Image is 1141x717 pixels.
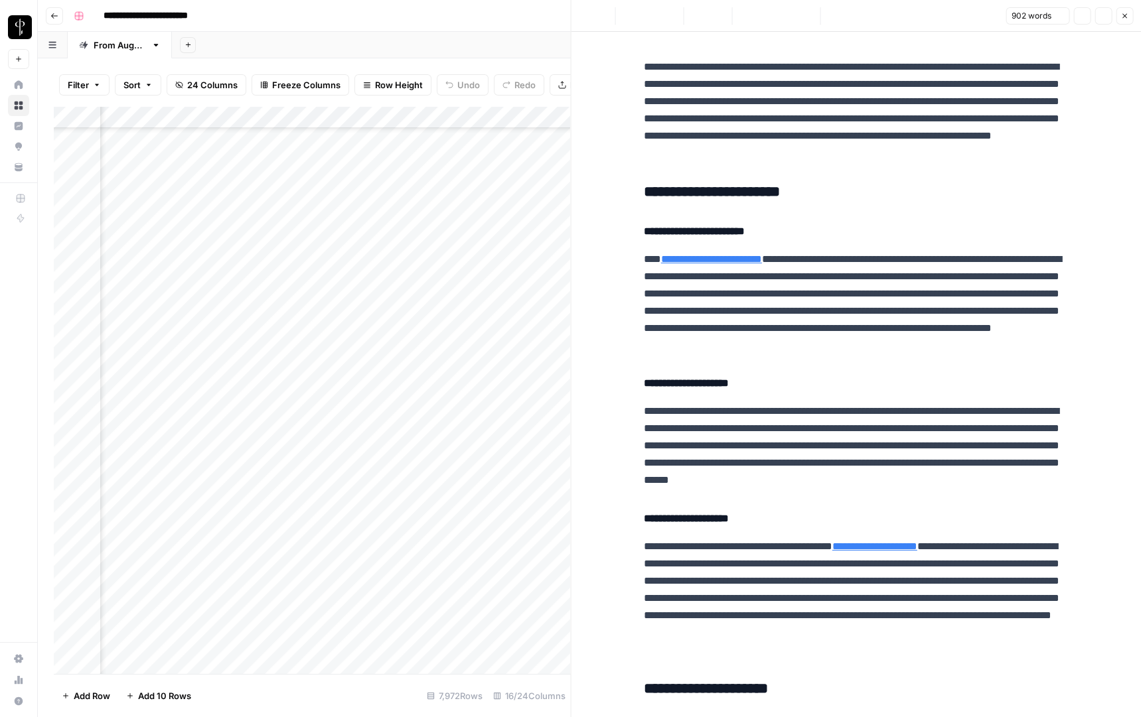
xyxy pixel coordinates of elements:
a: Opportunities [8,136,29,157]
span: Sort [123,78,141,92]
button: Undo [437,74,489,96]
a: Browse [8,95,29,116]
button: Row Height [354,74,431,96]
button: 902 words [1006,7,1069,25]
span: Undo [457,78,480,92]
a: Usage [8,669,29,690]
img: LP Production Workloads Logo [8,15,32,39]
button: Help + Support [8,690,29,712]
button: Export CSV [550,74,626,96]
span: Freeze Columns [272,78,341,92]
button: Redo [494,74,544,96]
button: Filter [59,74,110,96]
div: From [DATE] [94,38,146,52]
button: 24 Columns [167,74,246,96]
a: Insights [8,115,29,137]
div: 16/24 Columns [488,685,571,706]
button: Freeze Columns [252,74,349,96]
span: Row Height [375,78,423,92]
span: Add 10 Rows [138,689,191,702]
a: From [DATE] [68,32,172,58]
a: Your Data [8,157,29,178]
a: Home [8,74,29,96]
span: 24 Columns [187,78,238,92]
div: 7,972 Rows [421,685,488,706]
button: Workspace: LP Production Workloads [8,11,29,44]
span: 902 words [1012,10,1051,22]
span: Add Row [74,689,110,702]
a: Settings [8,648,29,669]
button: Add Row [54,685,118,706]
span: Redo [514,78,536,92]
span: Filter [68,78,89,92]
button: Add 10 Rows [118,685,199,706]
button: Sort [115,74,161,96]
